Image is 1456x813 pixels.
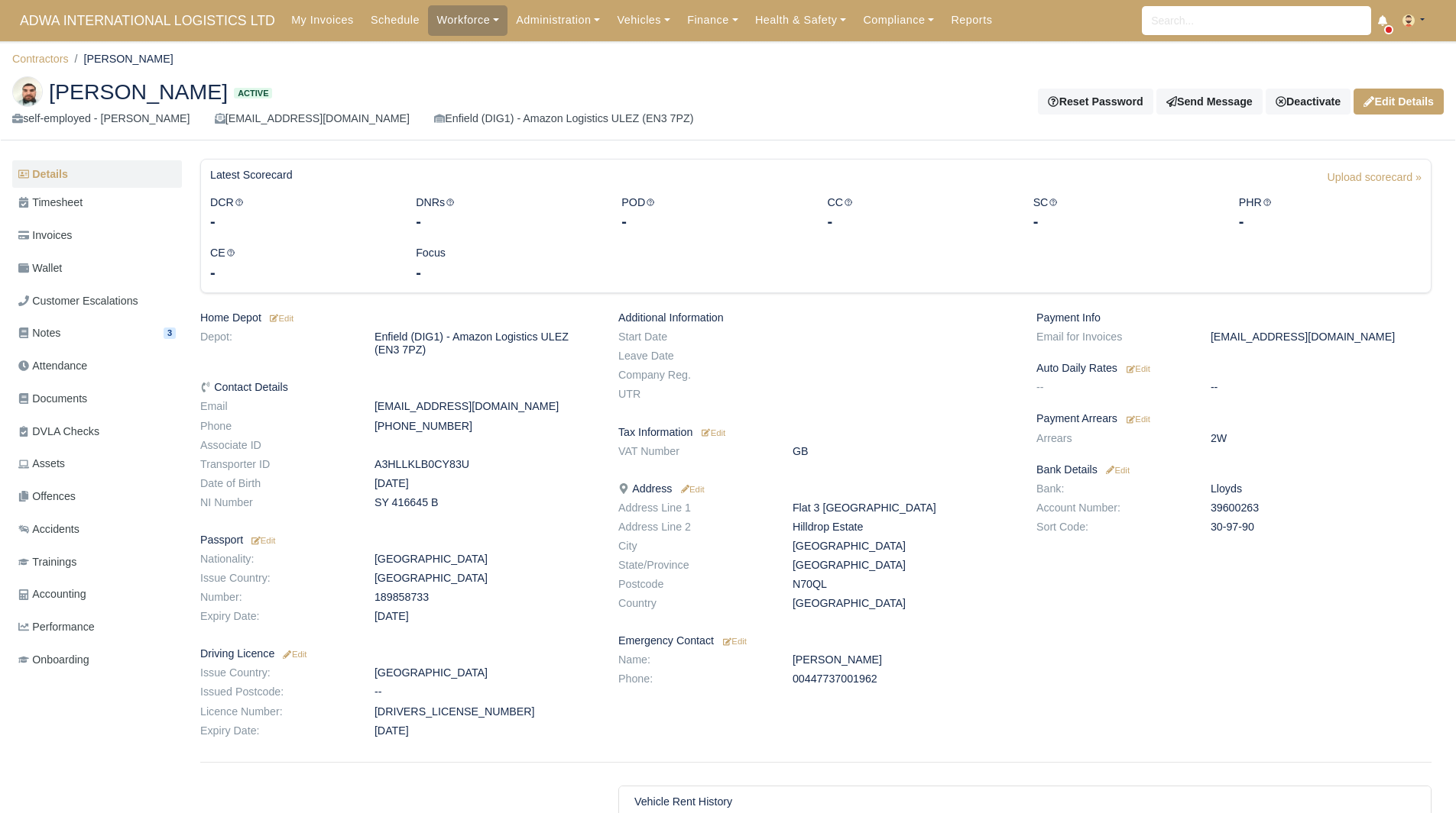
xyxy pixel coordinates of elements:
small: Edit [1127,415,1150,424]
dt: Account Number: [1025,502,1199,515]
a: Deactivate [1266,89,1351,115]
h6: Emergency Contact [618,634,1013,647]
a: Documents [12,384,182,414]
span: ADWA INTERNATIONAL LOGISTICS LTD [12,5,283,36]
dd: [GEOGRAPHIC_DATA] [363,666,607,679]
a: Wallet [12,253,182,283]
div: Focus [404,244,610,283]
div: CE [199,244,404,283]
button: Reset Password [1038,89,1153,115]
h6: Additional Information [618,311,1013,324]
dd: [DATE] [363,724,607,737]
dt: Email [189,400,363,413]
small: Edit [702,428,725,437]
a: Vehicles [608,5,679,35]
dd: 00447737001962 [781,673,1025,686]
a: Workforce [428,5,507,35]
dd: [PHONE_NUMBER] [363,420,607,433]
div: Hassen Djezzar [1,64,1455,140]
small: Edit [280,650,306,659]
a: Accidents [12,515,182,544]
dd: SY 416645 B [363,496,607,509]
a: Trainings [12,547,182,577]
span: Invoices [18,227,72,244]
div: CC [816,194,1021,233]
dt: Depot: [189,331,363,356]
a: Send Message [1156,89,1263,115]
span: Performance [18,618,95,636]
a: Edit [268,311,293,324]
div: self-employed - [PERSON_NAME] [12,110,190,127]
dd: -- [1199,381,1443,394]
dt: Sort Code: [1025,521,1199,534]
dd: Enfield (DIG1) - Amazon Logistics ULEZ (EN3 7PZ) [363,331,607,356]
h6: Vehicle Rent History [634,795,732,808]
a: Edit [1104,463,1130,476]
dt: Email for Invoices [1025,331,1199,344]
a: Reports [942,5,1000,35]
dd: [GEOGRAPHIC_DATA] [781,559,1025,572]
div: - [621,211,804,232]
dt: City [607,540,781,553]
dt: Bank: [1025,482,1199,495]
a: ADWA INTERNATIONAL LOGISTICS LTD [12,6,283,36]
dt: Licence Number: [189,705,363,718]
a: Timesheet [12,188,182,218]
dd: -- [363,686,607,698]
a: Edit [699,426,725,438]
dt: Date of Birth [189,477,363,490]
a: Health & Safety [747,5,855,35]
dt: UTR [607,388,781,401]
dd: Lloyds [1199,482,1443,495]
dd: 189858733 [363,591,607,604]
dt: Phone [189,420,363,433]
a: Edit [720,634,747,647]
dt: Leave Date [607,350,781,363]
span: [PERSON_NAME] [49,81,228,102]
span: Onboarding [18,651,89,669]
div: Enfield (DIG1) - Amazon Logistics ULEZ (EN3 7PZ) [434,110,693,127]
small: Edit [268,314,293,323]
dt: Name: [607,653,781,666]
span: Accounting [18,586,86,603]
dd: N70QL [781,578,1025,591]
a: Assets [12,449,182,479]
span: Assets [18,455,65,473]
h6: Bank Details [1036,463,1432,476]
h6: Payment Info [1036,311,1432,324]
div: - [1033,211,1216,232]
dt: Expiry Date: [189,610,363,623]
dt: Postcode [607,578,781,591]
span: Customer Escalations [18,292,138,310]
dd: 30-97-90 [1199,521,1443,534]
dd: A3HLLKLB0CY83U [363,458,607,471]
dd: Flat 3 [GEOGRAPHIC_DATA] [781,502,1025,515]
small: Edit [678,485,704,494]
a: Edit [249,534,275,546]
span: Accidents [18,521,79,538]
span: Active [234,88,272,99]
dt: Associate ID [189,439,363,452]
dd: [PERSON_NAME] [781,653,1025,666]
h6: Contact Details [200,381,595,394]
a: DVLA Checks [12,417,182,447]
a: Compliance [854,5,942,35]
a: Edit [678,482,704,495]
dd: [DRIVERS_LICENSE_NUMBER] [363,705,607,718]
dt: Country [607,597,781,610]
dt: Start Date [607,331,781,344]
a: Performance [12,612,182,642]
span: Wallet [18,260,62,277]
dt: Expiry Date: [189,724,363,737]
a: Administration [507,5,608,35]
div: - [210,211,393,232]
dt: Issue Country: [189,572,363,585]
a: Customer Escalations [12,286,182,316]
h6: Latest Scorecard [210,169,293,182]
a: Accounting [12,579,182,609]
dd: [EMAIL_ADDRESS][DOMAIN_NAME] [1199,331,1443,344]
small: Edit [1104,466,1130,475]
h6: Payment Arrears [1036,412,1432,425]
a: Invoices [12,221,182,250]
